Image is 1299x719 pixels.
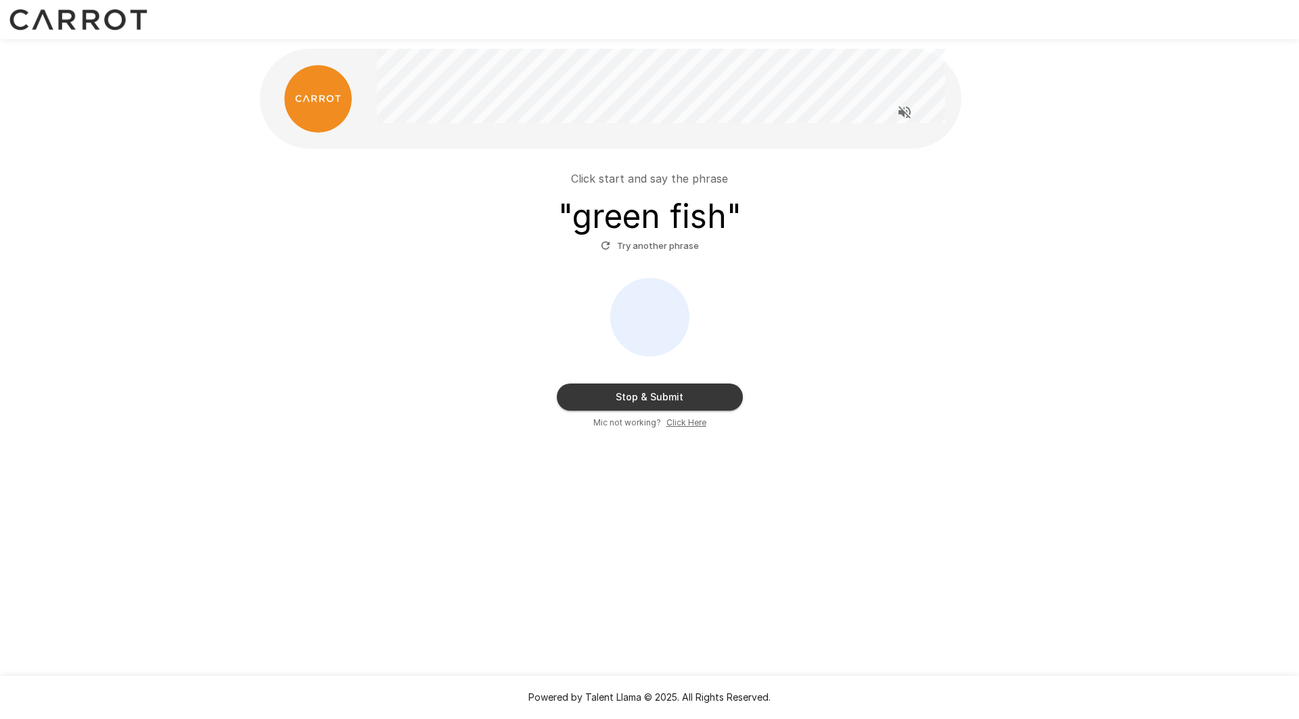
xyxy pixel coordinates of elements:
[666,417,706,427] u: Click Here
[558,198,742,235] h3: " green fish "
[16,691,1283,704] p: Powered by Talent Llama © 2025. All Rights Reserved.
[284,65,352,133] img: carrot_logo.png
[557,384,743,411] button: Stop & Submit
[597,235,702,256] button: Try another phrase
[571,170,728,187] p: Click start and say the phrase
[891,99,918,126] button: Read questions aloud
[593,416,661,430] span: Mic not working?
